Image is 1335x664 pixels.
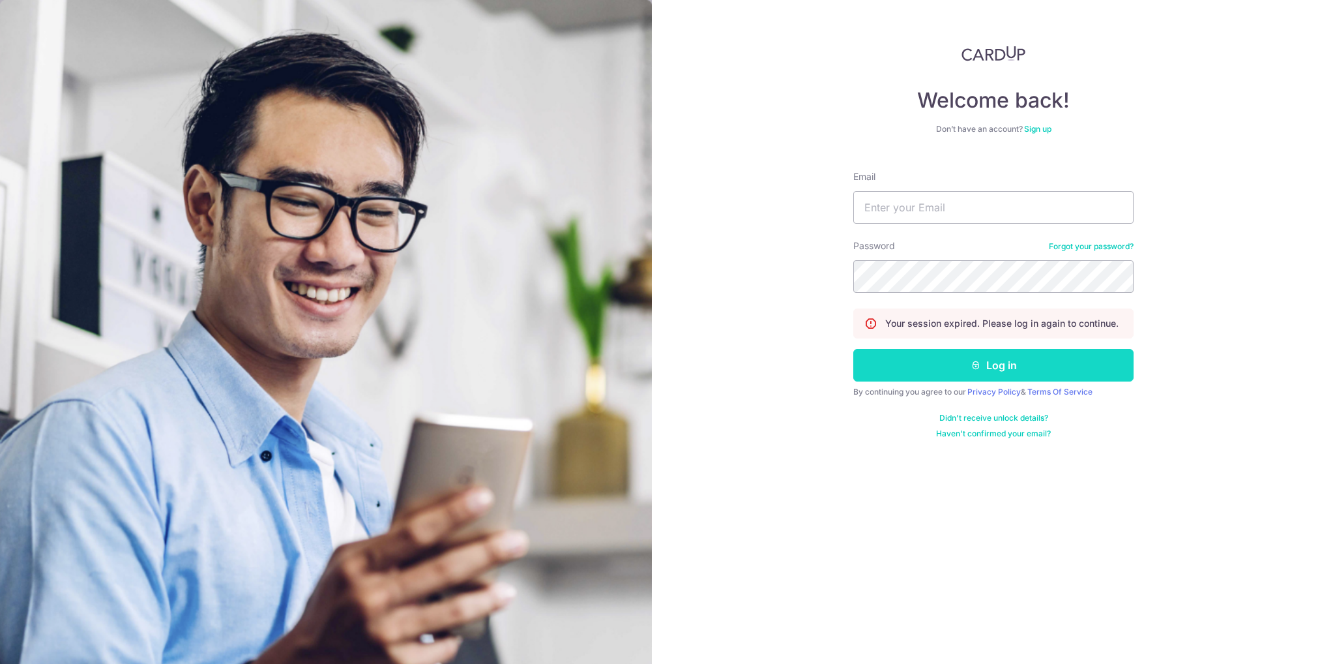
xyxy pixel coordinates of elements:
label: Email [853,170,875,183]
img: CardUp Logo [961,46,1025,61]
label: Password [853,239,895,252]
a: Sign up [1024,124,1051,134]
a: Didn't receive unlock details? [939,413,1048,423]
a: Terms Of Service [1027,387,1093,397]
a: Privacy Policy [967,387,1021,397]
input: Enter your Email [853,191,1134,224]
a: Haven't confirmed your email? [936,429,1051,439]
button: Log in [853,349,1134,382]
p: Your session expired. Please log in again to continue. [885,317,1119,330]
div: By continuing you agree to our & [853,387,1134,397]
h4: Welcome back! [853,87,1134,113]
div: Don’t have an account? [853,124,1134,134]
a: Forgot your password? [1049,241,1134,252]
